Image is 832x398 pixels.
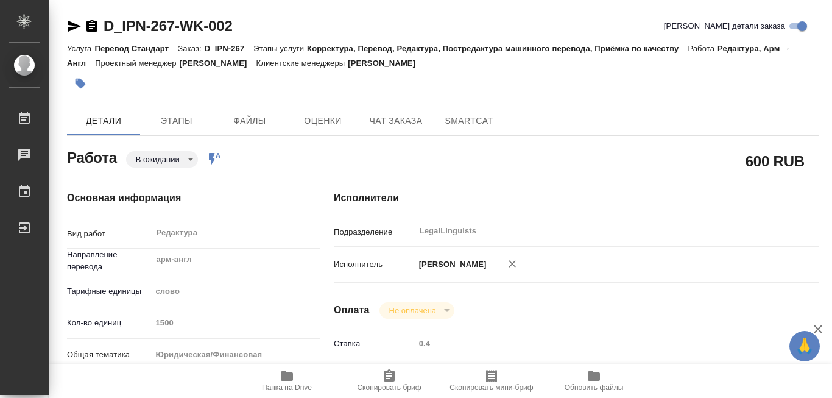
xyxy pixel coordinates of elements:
button: Скопировать мини-бриф [440,364,543,398]
input: Пустое поле [151,314,320,332]
a: D_IPN-267-WK-002 [104,18,233,34]
p: Корректура, Перевод, Редактура, Постредактура машинного перевода, Приёмка по качеству [307,44,688,53]
p: Заказ: [178,44,204,53]
button: Скопировать ссылку для ЯМессенджера [67,19,82,34]
p: [PERSON_NAME] [415,258,487,271]
button: 🙏 [789,331,820,361]
span: Обновить файлы [565,383,624,392]
span: Файлы [220,113,279,129]
p: Тарифные единицы [67,285,151,297]
p: Ставка [334,338,415,350]
span: Скопировать мини-бриф [449,383,533,392]
h2: 600 RUB [746,151,805,171]
span: Оценки [294,113,352,129]
span: SmartCat [440,113,498,129]
p: Этапы услуги [253,44,307,53]
p: Клиентские менеджеры [256,59,348,68]
span: Детали [74,113,133,129]
h2: Работа [67,146,117,168]
button: Добавить тэг [67,70,94,97]
div: В ожидании [126,151,198,168]
button: Скопировать бриф [338,364,440,398]
span: Этапы [147,113,206,129]
h4: Исполнители [334,191,819,205]
button: Папка на Drive [236,364,338,398]
p: Проектный менеджер [95,59,179,68]
h4: Оплата [334,303,370,318]
span: 🙏 [794,333,815,359]
p: Кол-во единиц [67,317,151,329]
button: Обновить файлы [543,364,645,398]
span: Скопировать бриф [357,383,421,392]
button: В ожидании [132,154,183,165]
p: Общая тематика [67,349,151,361]
button: Скопировать ссылку [85,19,99,34]
p: Услуга [67,44,94,53]
p: Вид работ [67,228,151,240]
div: В ожидании [379,302,454,319]
p: [PERSON_NAME] [348,59,425,68]
p: Подразделение [334,226,415,238]
button: Не оплачена [386,305,440,316]
span: [PERSON_NAME] детали заказа [664,20,785,32]
p: Работа [688,44,717,53]
div: слово [151,281,320,302]
h4: Основная информация [67,191,285,205]
button: Удалить исполнителя [499,251,526,277]
p: [PERSON_NAME] [180,59,256,68]
input: Пустое поле [415,335,778,352]
p: Направление перевода [67,249,151,273]
p: Перевод Стандарт [94,44,178,53]
span: Чат заказа [367,113,425,129]
div: Юридическая/Финансовая [151,344,320,365]
p: Исполнитель [334,258,415,271]
span: Папка на Drive [262,383,312,392]
p: D_IPN-267 [205,44,254,53]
